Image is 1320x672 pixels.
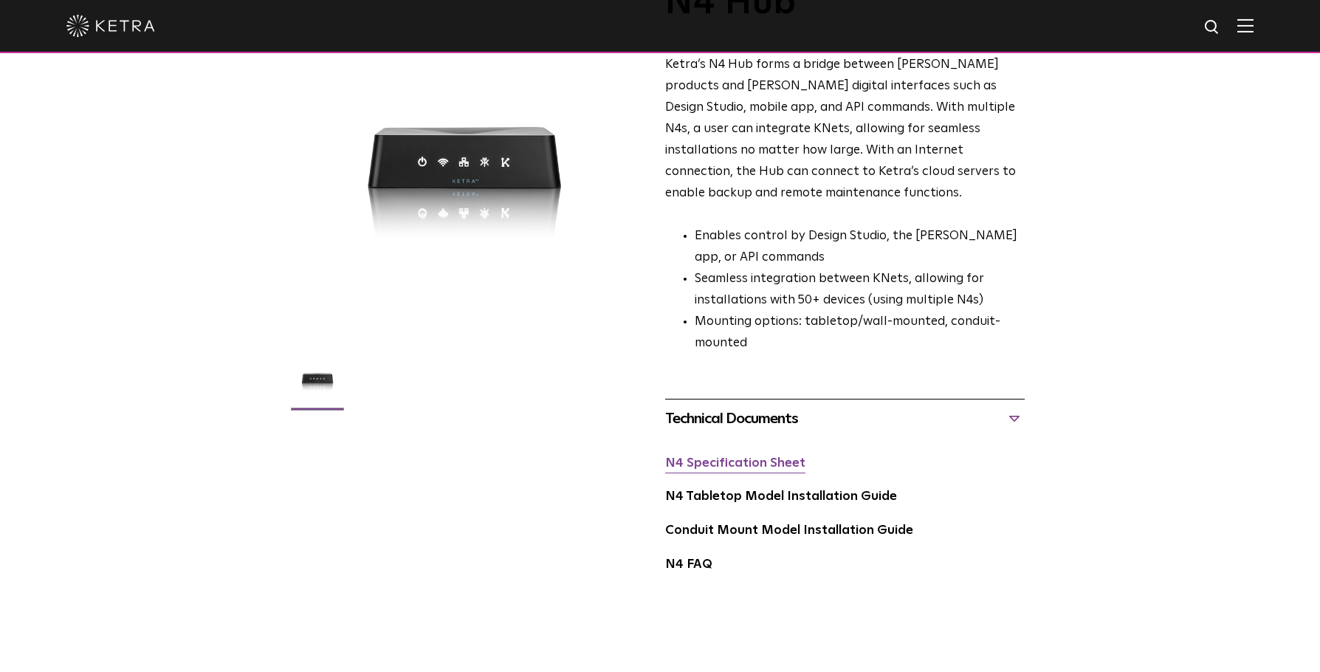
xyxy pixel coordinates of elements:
[695,269,1025,312] li: Seamless integration between KNets, allowing for installations with 50+ devices (using multiple N4s)
[1237,18,1254,32] img: Hamburger%20Nav.svg
[695,226,1025,269] li: Enables control by Design Studio, the [PERSON_NAME] app, or API commands
[695,312,1025,354] li: Mounting options: tabletop/wall-mounted, conduit-mounted
[66,15,155,37] img: ketra-logo-2019-white
[665,407,1025,431] div: Technical Documents
[1203,18,1222,37] img: search icon
[665,457,805,470] a: N4 Specification Sheet
[289,350,346,418] img: N4 Hub
[665,558,712,571] a: N4 FAQ
[665,524,913,537] a: Conduit Mount Model Installation Guide
[665,490,897,503] a: N4 Tabletop Model Installation Guide
[665,58,1016,199] span: Ketra’s N4 Hub forms a bridge between [PERSON_NAME] products and [PERSON_NAME] digital interfaces...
